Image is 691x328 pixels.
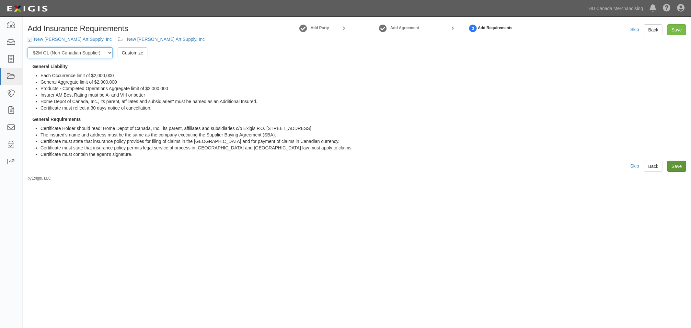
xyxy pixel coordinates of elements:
[311,25,329,31] a: Add Party
[390,25,419,31] a: Add Agreement
[40,145,686,151] li: Certificate must state that insurance policy permits legal service of process in [GEOGRAPHIC_DATA...
[28,176,51,181] small: by
[34,37,112,42] a: New [PERSON_NAME] Art Supply, Inc
[40,125,686,132] li: Certificate Holder should read: Home Depot of Canada, Inc., its parent, affiliates and subsidiari...
[644,161,662,172] a: Back
[390,26,419,30] strong: Add Agreement
[40,79,686,85] li: General Aggregate limit of $2,000,000
[478,25,512,31] strong: Add Requirements
[644,24,662,35] a: Back
[28,24,241,33] h1: Add Insurance Requirements
[468,21,478,35] a: Set Requirements
[40,105,686,111] li: Certificate must reflect a 30 days notice of cancellation.
[127,37,205,42] a: New [PERSON_NAME] Art Supply, Inc
[468,25,478,32] strong: 3
[378,21,388,35] a: Add Agreement
[40,92,686,98] li: Insurer AM Best Rating must be A- and VIII or better
[5,3,50,15] img: logo-5460c22ac91f19d4615b14bd174203de0afe785f0fc80cf4dbbc73dc1793850b.png
[32,64,68,69] strong: General Liability
[630,163,639,169] a: Skip
[32,117,81,122] strong: General Requirements
[40,138,686,145] li: Certificate must state that insurance policy provides for filing of claims in the [GEOGRAPHIC_DAT...
[40,151,686,158] li: Certificate must contain the agent's signature.
[630,27,639,32] a: Skip
[667,161,686,172] a: Save
[40,85,686,92] li: Products - Completed Operations Aggregate limit of $2,000,000
[663,5,671,12] i: Help Center - Complianz
[40,72,686,79] li: Each Occurrence limit of $2,000,000
[118,47,147,58] a: Customize
[32,176,51,181] a: Exigis, LLC
[40,132,686,138] li: The insured's name and address must be the same as the company executing the Supplier Buying Agre...
[667,24,686,35] a: Save
[311,26,329,30] strong: Add Party
[582,2,646,15] a: THD Canada Merchandising
[40,98,686,105] li: Home Depot of Canada, Inc., its parent, affiliates and subsidiaries" must be named as an Addition...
